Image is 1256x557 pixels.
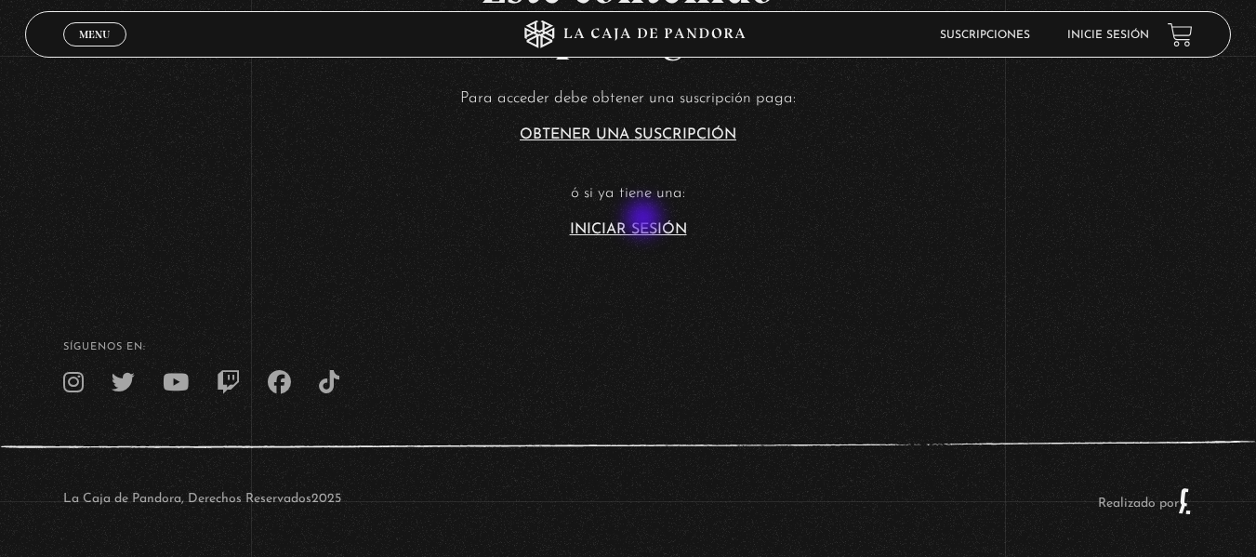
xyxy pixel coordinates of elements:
[520,127,736,142] a: Obtener una suscripción
[63,487,341,515] p: La Caja de Pandora, Derechos Reservados 2025
[570,222,687,237] a: Iniciar Sesión
[1098,497,1193,511] a: Realizado por
[1168,21,1193,46] a: View your shopping cart
[79,29,110,40] span: Menu
[1067,30,1149,41] a: Inicie sesión
[63,342,1194,352] h4: SÍguenos en:
[940,30,1030,41] a: Suscripciones
[73,45,116,58] span: Cerrar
